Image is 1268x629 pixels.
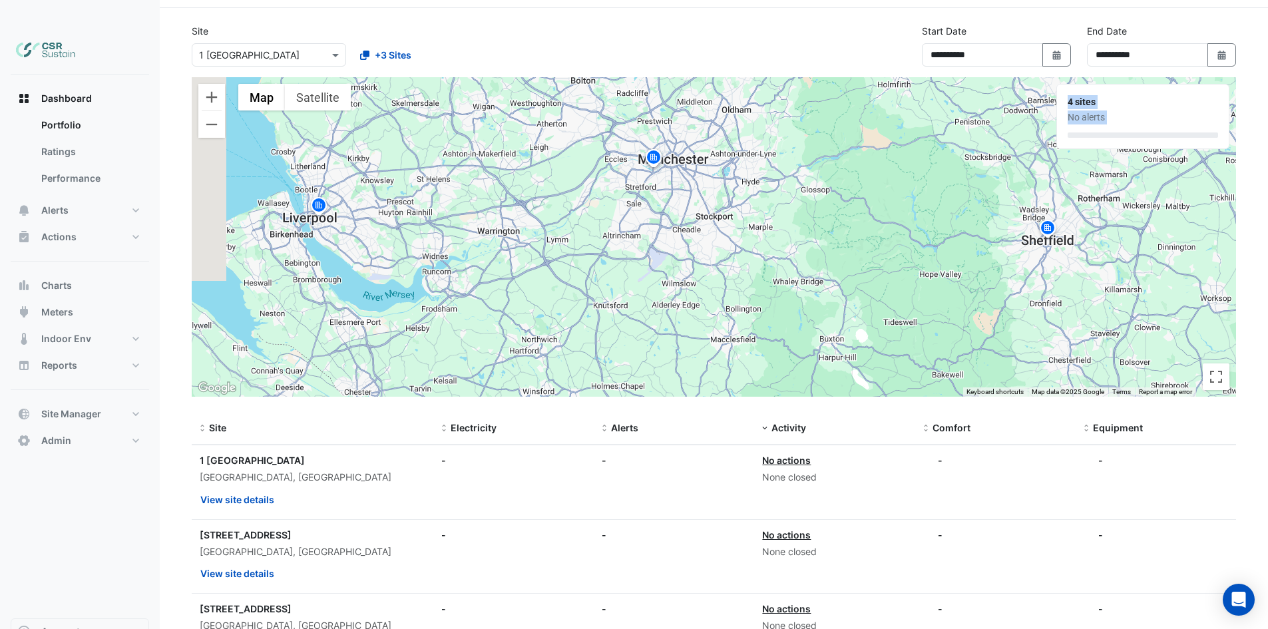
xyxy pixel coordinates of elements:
img: Company Logo [16,37,76,64]
button: +3 Sites [351,43,420,67]
a: Ratings [31,138,149,165]
button: Actions [11,224,149,250]
button: Keyboard shortcuts [966,387,1024,397]
span: Equipment [1093,422,1143,433]
label: Start Date [922,24,966,38]
app-icon: Site Manager [17,407,31,421]
div: No alerts [1068,110,1218,124]
div: - [1098,453,1103,467]
div: - [441,453,586,467]
div: - [441,602,586,616]
label: Site [192,24,208,38]
a: No actions [762,455,811,466]
span: Activity [771,422,806,433]
button: Toggle fullscreen view [1203,363,1229,390]
app-icon: Meters [17,306,31,319]
button: Show street map [238,84,285,110]
div: [GEOGRAPHIC_DATA], [GEOGRAPHIC_DATA] [200,470,425,485]
fa-icon: Select Date [1216,49,1228,61]
a: Performance [31,165,149,192]
div: [GEOGRAPHIC_DATA], [GEOGRAPHIC_DATA] [200,544,425,560]
app-icon: Admin [17,434,31,447]
span: Site [209,422,226,433]
div: Open Intercom Messenger [1223,584,1255,616]
div: 1 [GEOGRAPHIC_DATA] [200,453,425,467]
button: Reports [11,352,149,379]
button: Indoor Env [11,325,149,352]
button: View site details [200,562,275,585]
button: Dashboard [11,85,149,112]
div: - [441,528,586,542]
div: - [938,602,943,616]
span: Dashboard [41,92,92,105]
a: No actions [762,529,811,540]
a: Open this area in Google Maps (opens a new window) [195,379,239,397]
app-icon: Indoor Env [17,332,31,345]
button: Site Manager [11,401,149,427]
button: Show satellite imagery [285,84,351,110]
span: Map data ©2025 Google [1032,388,1104,395]
button: Alerts [11,197,149,224]
div: - [602,453,746,467]
div: None closed [762,544,907,560]
span: Reports [41,359,77,372]
img: Google [195,379,239,397]
div: - [938,528,943,542]
img: site-pin.svg [308,196,329,219]
app-icon: Charts [17,279,31,292]
span: Actions [41,230,77,244]
div: - [1098,528,1103,542]
button: Zoom in [198,84,225,110]
app-icon: Actions [17,230,31,244]
button: View site details [200,488,275,511]
div: - [1098,602,1103,616]
div: None closed [762,470,907,485]
app-icon: Reports [17,359,31,372]
img: site-pin.svg [643,148,664,171]
button: Zoom out [198,111,225,138]
span: Admin [41,434,71,447]
span: +3 Sites [375,48,411,62]
div: Dashboard [11,112,149,197]
div: [STREET_ADDRESS] [200,528,425,542]
a: No actions [762,603,811,614]
div: - [602,602,746,616]
fa-icon: Select Date [1051,49,1063,61]
span: Site Manager [41,407,101,421]
a: Report a map error [1139,388,1192,395]
button: Meters [11,299,149,325]
div: 4 sites [1068,95,1218,109]
span: Alerts [41,204,69,217]
button: Charts [11,272,149,299]
span: Charts [41,279,72,292]
span: Meters [41,306,73,319]
app-icon: Dashboard [17,92,31,105]
a: Terms [1112,388,1131,395]
button: Admin [11,427,149,454]
label: End Date [1087,24,1127,38]
app-icon: Alerts [17,204,31,217]
span: Indoor Env [41,332,91,345]
span: Comfort [933,422,970,433]
div: [STREET_ADDRESS] [200,602,425,616]
span: Electricity [451,422,497,433]
img: site-pin.svg [1037,218,1058,242]
span: Alerts [611,422,638,433]
a: Portfolio [31,112,149,138]
div: - [938,453,943,467]
div: - [602,528,746,542]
